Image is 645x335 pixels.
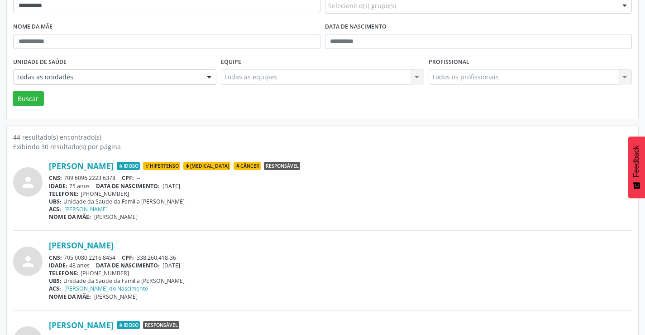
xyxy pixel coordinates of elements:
[137,254,176,262] span: 338.260.418-36
[328,1,396,10] span: Selecione o(s) grupo(s)
[94,213,138,221] span: [PERSON_NAME]
[49,269,79,277] span: TELEFONE:
[117,321,140,329] span: Idoso
[122,174,134,182] span: CPF:
[13,20,53,34] label: Nome da mãe
[264,162,300,170] span: Responsável
[49,262,67,269] span: IDADE:
[49,190,632,198] div: [PHONE_NUMBER]
[96,262,160,269] span: DATA DE NASCIMENTO:
[137,174,140,182] span: --
[49,277,632,285] div: Unidade da Saude da Familia [PERSON_NAME]
[234,162,261,170] span: Câncer
[183,162,230,170] span: [MEDICAL_DATA]
[49,198,632,205] div: Unidade da Saude da Familia [PERSON_NAME]
[49,198,62,205] span: UBS:
[117,162,140,170] span: Idoso
[20,253,36,270] i: person
[49,190,79,198] span: TELEFONE:
[13,132,632,142] div: 44 resultado(s) encontrado(s)
[13,55,67,69] label: Unidade de saúde
[49,174,632,182] div: 709 6096 2223 6378
[49,277,62,285] span: UBS:
[325,20,387,34] label: Data de nascimento
[49,254,632,262] div: 705 0080 2216 8454
[49,254,62,262] span: CNS:
[13,142,632,151] div: Exibindo 30 resultado(s) por página
[49,240,114,250] a: [PERSON_NAME]
[13,91,44,107] button: Buscar
[49,174,62,182] span: CNS:
[94,293,138,301] span: [PERSON_NAME]
[122,254,134,262] span: CPF:
[49,182,67,190] span: IDADE:
[221,55,241,69] label: Equipe
[162,262,180,269] span: [DATE]
[143,162,180,170] span: Hipertenso
[49,269,632,277] div: [PHONE_NUMBER]
[49,205,61,213] span: ACS:
[162,182,180,190] span: [DATE]
[49,213,91,221] span: NOME DA MÃE:
[49,161,114,171] a: [PERSON_NAME]
[49,285,61,292] span: ACS:
[49,293,91,301] span: NOME DA MÃE:
[64,205,108,213] a: [PERSON_NAME]
[16,73,198,82] span: Todas as unidades
[143,321,179,329] span: Responsável
[96,182,160,190] span: DATA DE NASCIMENTO:
[632,146,640,177] span: Feedback
[20,174,36,190] i: person
[628,136,645,198] button: Feedback - Mostrar pesquisa
[429,55,469,69] label: Profissional
[49,320,114,330] a: [PERSON_NAME]
[49,182,632,190] div: 75 anos
[49,262,632,269] div: 48 anos
[64,285,148,292] a: [PERSON_NAME] do Nascimento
